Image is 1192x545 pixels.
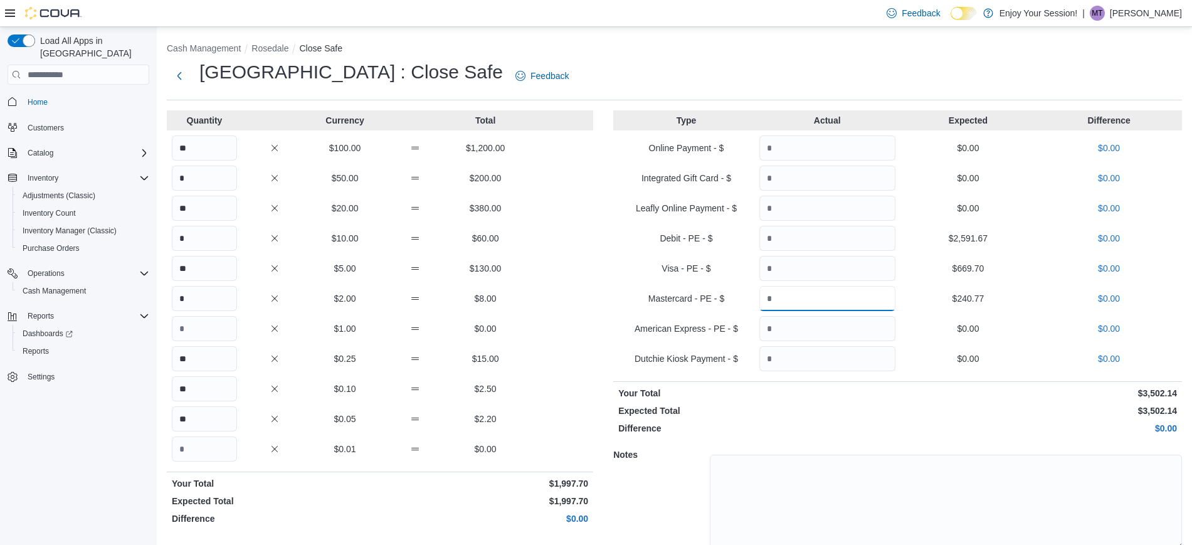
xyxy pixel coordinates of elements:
[453,322,518,335] p: $0.00
[13,187,154,204] button: Adjustments (Classic)
[900,232,1036,245] p: $2,591.67
[900,322,1036,335] p: $0.00
[759,135,895,161] input: Quantity
[3,144,154,162] button: Catalog
[23,146,58,161] button: Catalog
[900,142,1036,154] p: $0.00
[18,344,54,359] a: Reports
[618,422,895,435] p: Difference
[23,309,59,324] button: Reports
[172,226,237,251] input: Quantity
[172,114,237,127] p: Quantity
[23,369,60,384] a: Settings
[900,352,1036,365] p: $0.00
[999,6,1078,21] p: Enjoy Your Session!
[453,202,518,214] p: $380.00
[453,232,518,245] p: $60.00
[18,223,122,238] a: Inventory Manager (Classic)
[453,352,518,365] p: $15.00
[172,437,237,462] input: Quantity
[13,342,154,360] button: Reports
[23,120,69,135] a: Customers
[312,142,377,154] p: $100.00
[172,166,237,191] input: Quantity
[172,346,237,371] input: Quantity
[453,262,518,275] p: $130.00
[453,443,518,455] p: $0.00
[1041,114,1177,127] p: Difference
[172,286,237,311] input: Quantity
[902,7,940,19] span: Feedback
[172,406,237,431] input: Quantity
[18,188,149,203] span: Adjustments (Classic)
[312,413,377,425] p: $0.05
[23,171,63,186] button: Inventory
[1090,6,1105,21] div: Matthew Topic
[3,169,154,187] button: Inventory
[453,142,518,154] p: $1,200.00
[453,413,518,425] p: $2.20
[25,7,82,19] img: Cova
[1092,6,1102,21] span: MT
[618,292,754,305] p: Mastercard - PE - $
[900,422,1177,435] p: $0.00
[23,171,149,186] span: Inventory
[18,344,149,359] span: Reports
[23,191,95,201] span: Adjustments (Classic)
[312,114,377,127] p: Currency
[382,495,588,507] p: $1,997.70
[618,142,754,154] p: Online Payment - $
[18,188,100,203] a: Adjustments (Classic)
[23,95,53,110] a: Home
[172,376,237,401] input: Quantity
[18,326,149,341] span: Dashboards
[1041,322,1177,335] p: $0.00
[28,148,53,158] span: Catalog
[23,286,86,296] span: Cash Management
[618,322,754,335] p: American Express - PE - $
[18,241,149,256] span: Purchase Orders
[3,307,154,325] button: Reports
[18,326,78,341] a: Dashboards
[1110,6,1182,21] p: [PERSON_NAME]
[13,240,154,257] button: Purchase Orders
[900,262,1036,275] p: $669.70
[28,97,48,107] span: Home
[453,292,518,305] p: $8.00
[618,172,754,184] p: Integrated Gift Card - $
[23,243,80,253] span: Purchase Orders
[312,172,377,184] p: $50.00
[13,204,154,222] button: Inventory Count
[28,173,58,183] span: Inventory
[759,226,895,251] input: Quantity
[172,495,377,507] p: Expected Total
[167,42,1182,57] nav: An example of EuiBreadcrumbs
[900,202,1036,214] p: $0.00
[382,512,588,525] p: $0.00
[1041,172,1177,184] p: $0.00
[1041,352,1177,365] p: $0.00
[172,316,237,341] input: Quantity
[172,256,237,281] input: Quantity
[453,114,518,127] p: Total
[312,232,377,245] p: $10.00
[251,43,288,53] button: Rosedale
[23,208,76,218] span: Inventory Count
[613,442,707,467] h5: Notes
[759,196,895,221] input: Quantity
[23,329,73,339] span: Dashboards
[900,387,1177,399] p: $3,502.14
[172,512,377,525] p: Difference
[18,283,91,299] a: Cash Management
[167,43,241,53] button: Cash Management
[23,266,149,281] span: Operations
[18,241,85,256] a: Purchase Orders
[312,262,377,275] p: $5.00
[172,135,237,161] input: Quantity
[1041,292,1177,305] p: $0.00
[28,311,54,321] span: Reports
[3,265,154,282] button: Operations
[618,352,754,365] p: Dutchie Kiosk Payment - $
[900,114,1036,127] p: Expected
[23,346,49,356] span: Reports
